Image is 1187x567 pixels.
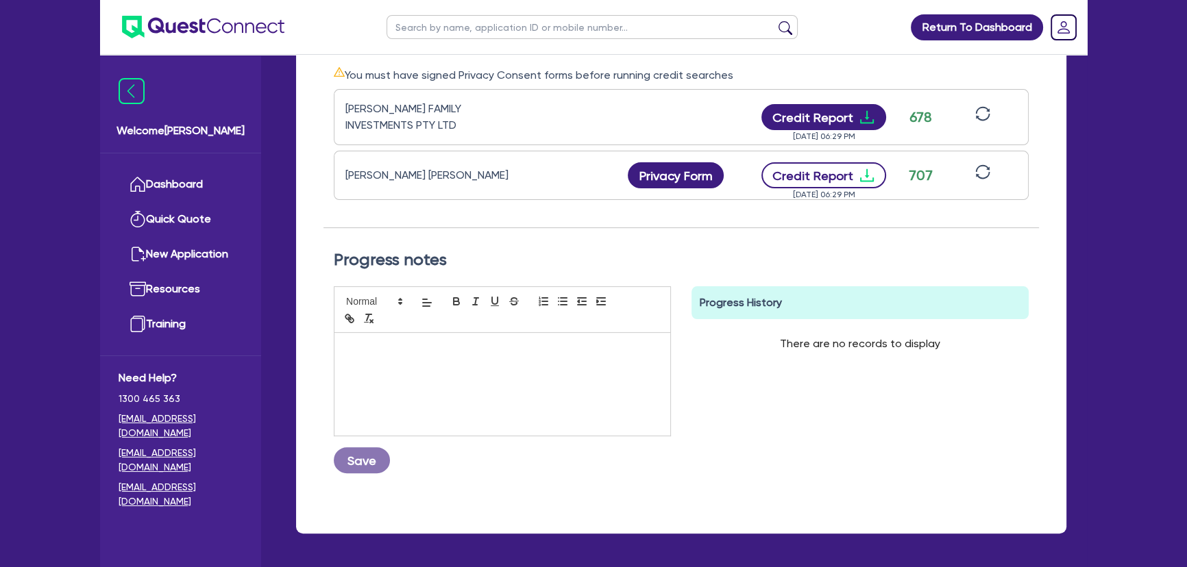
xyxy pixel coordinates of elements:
[117,123,245,139] span: Welcome [PERSON_NAME]
[903,107,938,127] div: 678
[119,392,243,406] span: 1300 465 363
[334,66,345,77] span: warning
[130,281,146,297] img: resources
[119,412,243,440] a: [EMAIL_ADDRESS][DOMAIN_NAME]
[119,446,243,475] a: [EMAIL_ADDRESS][DOMAIN_NAME]
[859,167,875,184] span: download
[903,165,938,186] div: 707
[761,162,887,188] button: Credit Reportdownload
[971,105,994,129] button: sync
[975,164,990,179] span: sync
[130,246,146,262] img: new-application
[130,316,146,332] img: training
[387,15,798,39] input: Search by name, application ID or mobile number...
[119,272,243,307] a: Resources
[911,14,1043,40] a: Return To Dashboard
[334,447,390,473] button: Save
[345,101,517,134] div: [PERSON_NAME] FAMILY INVESTMENTS PTY LTD
[119,202,243,237] a: Quick Quote
[130,211,146,227] img: quick-quote
[345,167,517,184] div: [PERSON_NAME] [PERSON_NAME]
[1046,10,1081,45] a: Dropdown toggle
[119,167,243,202] a: Dashboard
[334,250,1029,270] h2: Progress notes
[975,106,990,121] span: sync
[763,319,957,368] div: There are no records to display
[119,237,243,272] a: New Application
[859,109,875,125] span: download
[628,162,724,188] button: Privacy Form
[119,480,243,509] a: [EMAIL_ADDRESS][DOMAIN_NAME]
[119,370,243,386] span: Need Help?
[122,16,284,38] img: quest-connect-logo-blue
[119,78,145,104] img: icon-menu-close
[761,104,887,130] button: Credit Reportdownload
[119,307,243,342] a: Training
[971,164,994,188] button: sync
[692,286,1029,319] div: Progress History
[334,66,1029,84] div: You must have signed Privacy Consent forms before running credit searches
